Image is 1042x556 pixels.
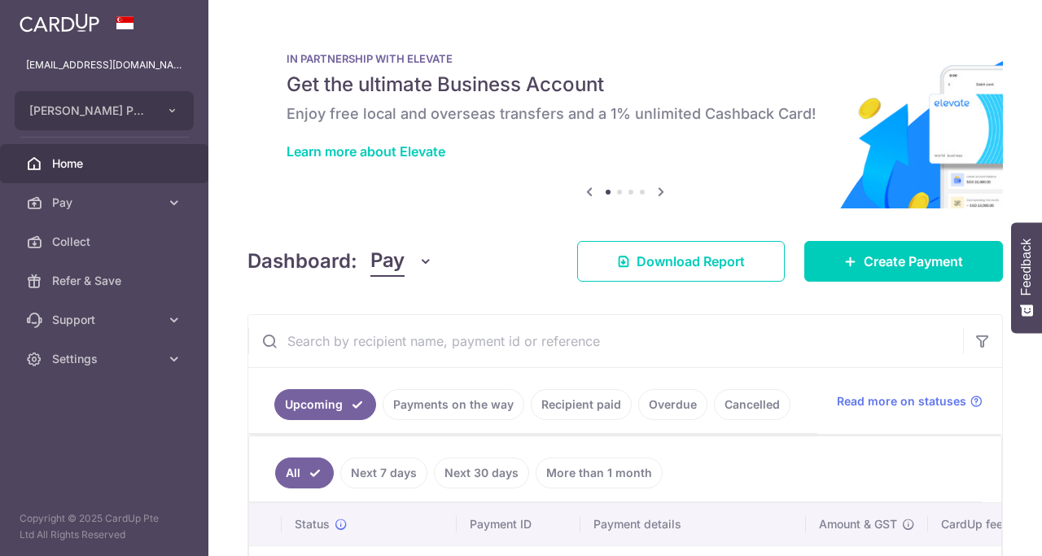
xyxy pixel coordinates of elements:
a: Overdue [638,389,707,420]
span: Home [52,155,160,172]
a: Cancelled [714,389,790,420]
span: Status [295,516,330,532]
span: Refer & Save [52,273,160,289]
span: Support [52,312,160,328]
a: Learn more about Elevate [287,143,445,160]
button: Pay [370,246,433,277]
span: Feedback [1019,239,1034,296]
a: Upcoming [274,389,376,420]
th: Payment ID [457,503,580,545]
a: Download Report [577,241,785,282]
th: Payment details [580,503,806,545]
span: Pay [52,195,160,211]
button: Feedback - Show survey [1011,222,1042,333]
a: Create Payment [804,241,1003,282]
span: Create Payment [864,252,963,271]
span: Amount & GST [819,516,897,532]
span: Pay [370,246,405,277]
h6: Enjoy free local and overseas transfers and a 1% unlimited Cashback Card! [287,104,964,124]
span: CardUp fee [941,516,1003,532]
p: [EMAIL_ADDRESS][DOMAIN_NAME] [26,57,182,73]
p: IN PARTNERSHIP WITH ELEVATE [287,52,964,65]
h5: Get the ultimate Business Account [287,72,964,98]
a: More than 1 month [536,457,663,488]
span: Collect [52,234,160,250]
h4: Dashboard: [247,247,357,276]
a: Recipient paid [531,389,632,420]
a: Payments on the way [383,389,524,420]
span: [PERSON_NAME] PTE. LTD. [29,103,150,119]
a: Read more on statuses [837,393,983,409]
input: Search by recipient name, payment id or reference [248,315,963,367]
span: Settings [52,351,160,367]
img: CardUp [20,13,99,33]
span: Download Report [637,252,745,271]
button: [PERSON_NAME] PTE. LTD. [15,91,194,130]
a: Next 7 days [340,457,427,488]
span: Read more on statuses [837,393,966,409]
a: All [275,457,334,488]
img: Renovation banner [247,26,1003,208]
a: Next 30 days [434,457,529,488]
